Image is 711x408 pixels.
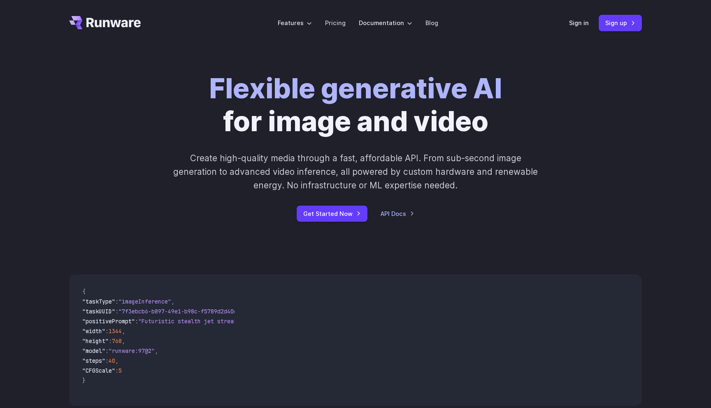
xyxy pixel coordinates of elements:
[82,298,115,305] span: "taskType"
[105,327,109,335] span: :
[82,288,86,295] span: {
[115,367,118,374] span: :
[359,18,412,28] label: Documentation
[115,298,118,305] span: :
[599,15,642,31] a: Sign up
[82,367,115,374] span: "CFGScale"
[105,357,109,364] span: :
[82,318,135,325] span: "positivePrompt"
[122,327,125,335] span: ,
[109,337,112,345] span: :
[112,337,122,345] span: 768
[138,318,438,325] span: "Futuristic stealth jet streaking through a neon-lit cityscape with glowing purple exhaust"
[115,308,118,315] span: :
[171,298,174,305] span: ,
[381,209,414,218] a: API Docs
[425,18,438,28] a: Blog
[82,337,109,345] span: "height"
[278,18,312,28] label: Features
[297,206,367,222] a: Get Started Now
[82,347,105,355] span: "model"
[118,298,171,305] span: "imageInference"
[82,308,115,315] span: "taskUUID"
[82,377,86,384] span: }
[209,72,502,105] strong: Flexible generative AI
[325,18,346,28] a: Pricing
[172,151,539,192] p: Create high-quality media through a fast, affordable API. From sub-second image generation to adv...
[118,367,122,374] span: 5
[115,357,118,364] span: ,
[109,357,115,364] span: 40
[209,72,502,138] h1: for image and video
[122,337,125,345] span: ,
[105,347,109,355] span: :
[118,308,244,315] span: "7f3ebcb6-b897-49e1-b98c-f5789d2d40d7"
[155,347,158,355] span: ,
[82,357,105,364] span: "steps"
[69,16,141,29] a: Go to /
[135,318,138,325] span: :
[569,18,589,28] a: Sign in
[82,327,105,335] span: "width"
[109,347,155,355] span: "runware:97@2"
[109,327,122,335] span: 1344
